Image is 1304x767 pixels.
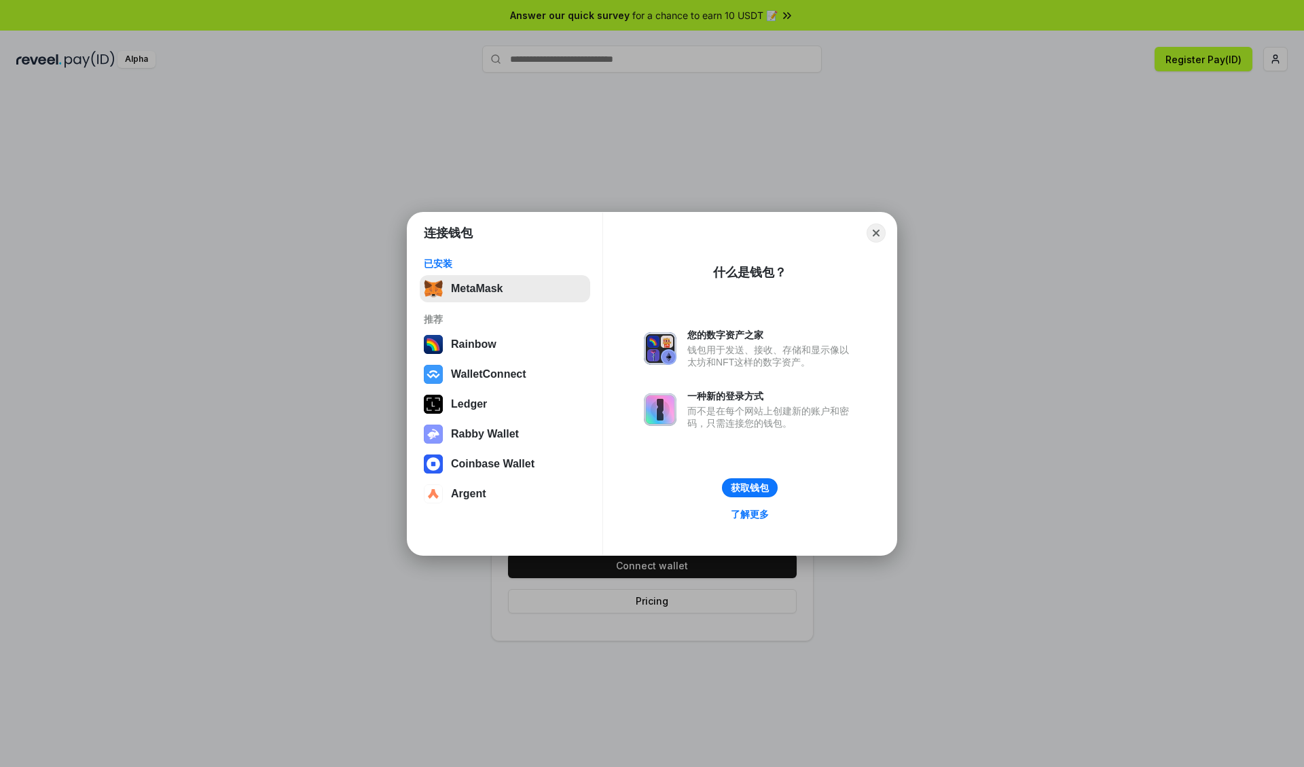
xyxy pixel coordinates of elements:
[420,275,590,302] button: MetaMask
[424,484,443,503] img: svg+xml,%3Csvg%20width%3D%2228%22%20height%3D%2228%22%20viewBox%3D%220%200%2028%2028%22%20fill%3D...
[424,395,443,414] img: svg+xml,%3Csvg%20xmlns%3D%22http%3A%2F%2Fwww.w3.org%2F2000%2Fsvg%22%20width%3D%2228%22%20height%3...
[451,368,526,380] div: WalletConnect
[451,398,487,410] div: Ledger
[424,225,473,241] h1: 连接钱包
[451,488,486,500] div: Argent
[687,329,856,341] div: 您的数字资产之家
[424,365,443,384] img: svg+xml,%3Csvg%20width%3D%2228%22%20height%3D%2228%22%20viewBox%3D%220%200%2028%2028%22%20fill%3D...
[420,421,590,448] button: Rabby Wallet
[424,335,443,354] img: svg+xml,%3Csvg%20width%3D%22120%22%20height%3D%22120%22%20viewBox%3D%220%200%20120%20120%22%20fil...
[451,428,519,440] div: Rabby Wallet
[731,508,769,520] div: 了解更多
[424,425,443,444] img: svg+xml,%3Csvg%20xmlns%3D%22http%3A%2F%2Fwww.w3.org%2F2000%2Fsvg%22%20fill%3D%22none%22%20viewBox...
[420,331,590,358] button: Rainbow
[731,482,769,494] div: 获取钱包
[644,332,676,365] img: svg+xml,%3Csvg%20xmlns%3D%22http%3A%2F%2Fwww.w3.org%2F2000%2Fsvg%22%20fill%3D%22none%22%20viewBox...
[424,313,586,325] div: 推荐
[420,361,590,388] button: WalletConnect
[687,405,856,429] div: 而不是在每个网站上创建新的账户和密码，只需连接您的钱包。
[451,283,503,295] div: MetaMask
[723,505,777,523] a: 了解更多
[687,344,856,368] div: 钱包用于发送、接收、存储和显示像以太坊和NFT这样的数字资产。
[722,478,778,497] button: 获取钱包
[420,450,590,478] button: Coinbase Wallet
[420,391,590,418] button: Ledger
[420,480,590,507] button: Argent
[644,393,676,426] img: svg+xml,%3Csvg%20xmlns%3D%22http%3A%2F%2Fwww.w3.org%2F2000%2Fsvg%22%20fill%3D%22none%22%20viewBox...
[451,458,535,470] div: Coinbase Wallet
[451,338,496,351] div: Rainbow
[867,224,886,243] button: Close
[713,264,786,281] div: 什么是钱包？
[424,257,586,270] div: 已安装
[424,454,443,474] img: svg+xml,%3Csvg%20width%3D%2228%22%20height%3D%2228%22%20viewBox%3D%220%200%2028%2028%22%20fill%3D...
[424,279,443,298] img: svg+xml,%3Csvg%20fill%3D%22none%22%20height%3D%2233%22%20viewBox%3D%220%200%2035%2033%22%20width%...
[687,390,856,402] div: 一种新的登录方式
